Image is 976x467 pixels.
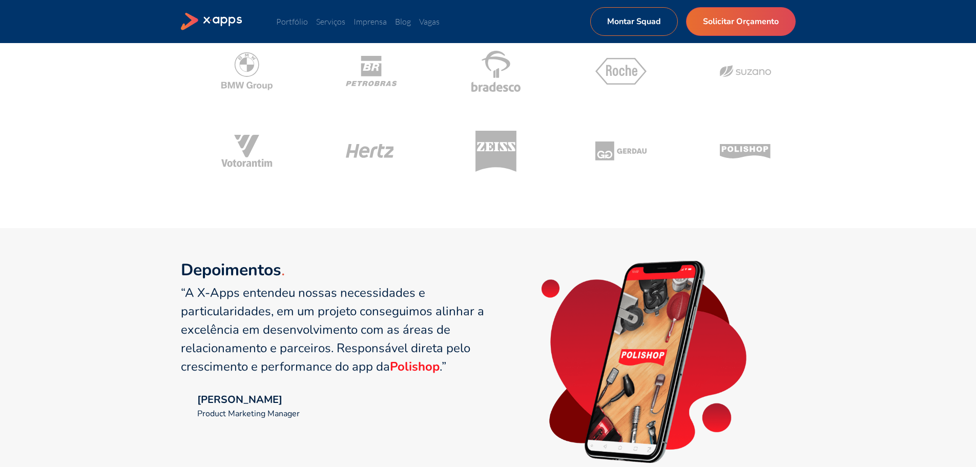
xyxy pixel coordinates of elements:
[316,16,345,27] a: Serviços
[181,285,484,375] q: “A X-Apps entendeu nossas necessidades e particularidades, em um projeto conseguimos alinhar a ex...
[197,392,300,408] div: [PERSON_NAME]
[419,16,440,27] a: Vagas
[390,358,440,375] strong: Polishop
[395,16,411,27] a: Blog
[590,7,678,36] a: Montar Squad
[354,16,387,27] a: Imprensa
[276,16,308,27] a: Portfólio
[181,259,281,281] strong: Depoimentos
[686,7,796,36] a: Solicitar Orçamento
[197,408,300,420] div: Product Marketing Manager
